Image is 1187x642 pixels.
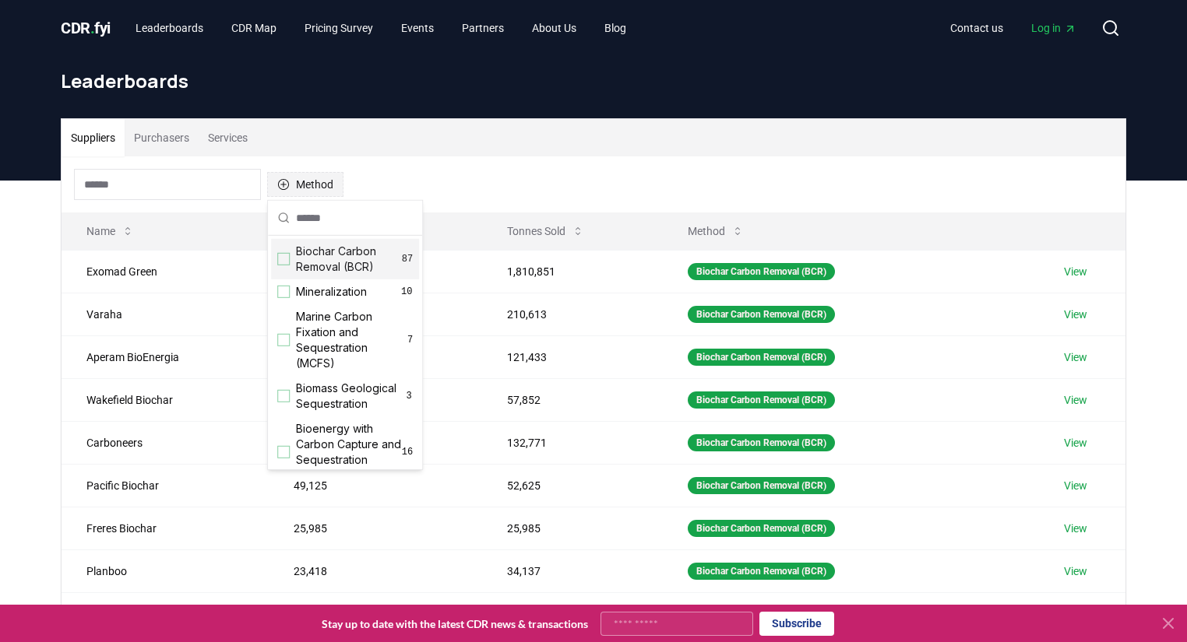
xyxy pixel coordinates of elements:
a: View [1064,349,1087,365]
button: Tonnes Sold [495,216,597,247]
a: CDR Map [219,14,289,42]
div: Biochar Carbon Removal (BCR) [688,306,835,323]
td: Freres Biochar [62,507,269,549]
span: Biomass Geological Sequestration [296,381,405,412]
td: 121,433 [482,335,663,378]
td: 25,985 [269,507,481,549]
nav: Main [123,14,639,42]
a: Contact us [938,14,1016,42]
span: . [90,19,95,37]
td: 23,191 [269,592,481,635]
span: 3 [405,390,413,402]
td: 52,625 [482,464,663,507]
a: View [1064,478,1087,493]
a: View [1064,521,1087,536]
button: Method [675,216,756,247]
td: Pacific Biochar [62,464,269,507]
span: 10 [400,286,413,298]
div: Biochar Carbon Removal (BCR) [688,477,835,494]
a: CDR.fyi [61,17,111,39]
a: About Us [520,14,589,42]
div: Biochar Carbon Removal (BCR) [688,391,835,409]
h1: Leaderboards [61,68,1126,93]
span: 7 [407,334,413,346]
td: 49,125 [269,464,481,507]
div: Biochar Carbon Removal (BCR) [688,563,835,580]
span: Marine Carbon Fixation and Sequestration (MCFS) [296,309,407,371]
td: Exomad Green [62,250,269,293]
td: Carboneers [62,421,269,464]
a: Blog [592,14,639,42]
td: 132,771 [482,421,663,464]
button: Services [199,119,257,156]
a: Events [389,14,446,42]
td: CarbonCure [62,592,269,635]
div: Biochar Carbon Removal (BCR) [688,520,835,537]
span: Log in [1031,20,1076,36]
button: Suppliers [62,119,125,156]
span: CDR fyi [61,19,111,37]
a: Partners [449,14,516,42]
a: Leaderboards [123,14,216,42]
button: Purchasers [125,119,199,156]
div: Biochar Carbon Removal (BCR) [688,263,835,280]
td: 36,979 [482,592,663,635]
td: 23,418 [269,549,481,592]
button: Name [74,216,146,247]
td: Planboo [62,549,269,592]
td: 25,985 [482,507,663,549]
td: 57,852 [482,378,663,421]
span: Mineralization [296,284,367,300]
a: Log in [1019,14,1089,42]
nav: Main [938,14,1089,42]
a: View [1064,563,1087,579]
a: View [1064,307,1087,322]
div: Biochar Carbon Removal (BCR) [688,434,835,451]
span: Bioenergy with Carbon Capture and Sequestration (BECCS) [296,421,402,483]
a: View [1064,392,1087,408]
a: View [1064,435,1087,451]
td: 210,613 [482,293,663,335]
td: Wakefield Biochar [62,378,269,421]
td: Aperam BioEnergia [62,335,269,378]
span: Biochar Carbon Removal (BCR) [296,244,402,275]
td: Varaha [62,293,269,335]
td: 34,137 [482,549,663,592]
td: 1,810,851 [482,250,663,293]
span: 16 [402,446,413,458]
a: View [1064,264,1087,279]
a: Pricing Survey [292,14,386,42]
button: Method [267,172,343,197]
div: Biochar Carbon Removal (BCR) [688,349,835,366]
span: 87 [402,253,413,265]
